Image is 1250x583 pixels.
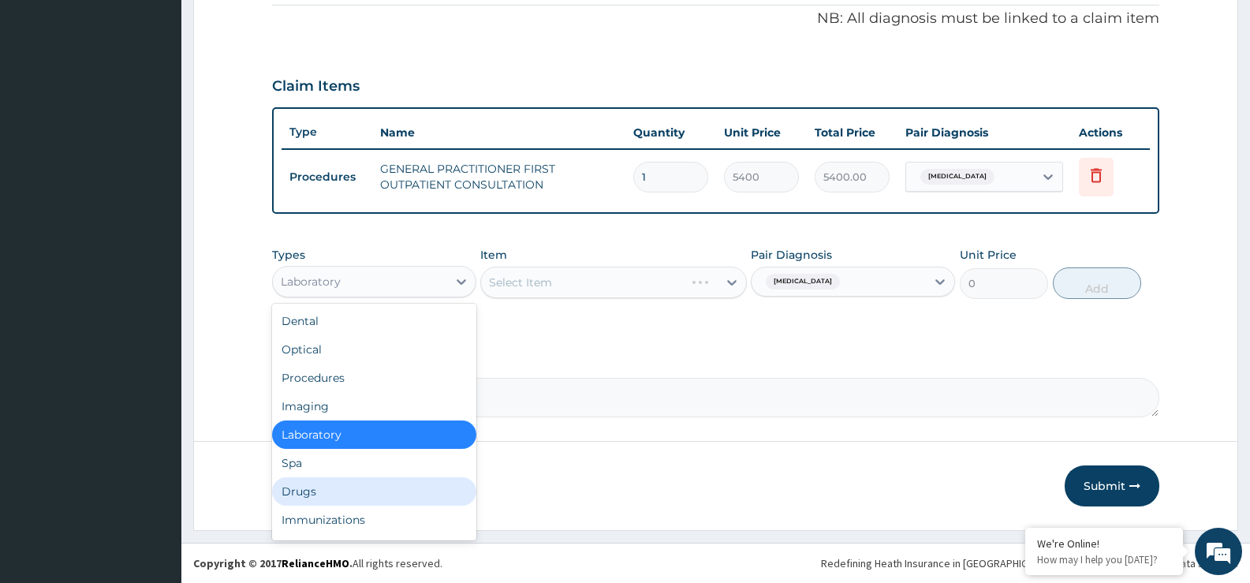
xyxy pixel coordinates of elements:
div: Laboratory [272,420,476,449]
div: We're Online! [1037,536,1171,551]
label: Unit Price [960,247,1017,263]
div: Minimize live chat window [259,8,297,46]
div: Spa [272,449,476,477]
div: Dental [272,307,476,335]
h3: Claim Items [272,78,360,95]
td: GENERAL PRACTITIONER FIRST OUTPATIENT CONSULTATION [372,153,625,200]
textarea: Type your message and hit 'Enter' [8,403,300,458]
label: Pair Diagnosis [751,247,832,263]
span: We're online! [91,185,218,344]
p: How may I help you today? [1037,553,1171,566]
div: Imaging [272,392,476,420]
div: Drugs [272,477,476,506]
th: Total Price [807,117,897,148]
div: Immunizations [272,506,476,534]
th: Unit Price [716,117,807,148]
label: Types [272,249,305,262]
div: Laboratory [281,274,341,290]
th: Actions [1071,117,1150,148]
strong: Copyright © 2017 . [193,556,353,570]
td: Procedures [282,163,372,192]
span: [MEDICAL_DATA] [920,169,994,185]
th: Pair Diagnosis [897,117,1071,148]
th: Quantity [625,117,716,148]
span: [MEDICAL_DATA] [766,274,840,290]
div: Optical [272,335,476,364]
div: Others [272,534,476,562]
img: d_794563401_company_1708531726252_794563401 [29,79,64,118]
button: Add [1053,267,1141,299]
button: Submit [1065,465,1159,506]
div: Procedures [272,364,476,392]
footer: All rights reserved. [181,543,1250,583]
th: Type [282,118,372,147]
div: Chat with us now [82,88,265,109]
p: NB: All diagnosis must be linked to a claim item [272,9,1159,29]
div: Redefining Heath Insurance in [GEOGRAPHIC_DATA] using Telemedicine and Data Science! [821,555,1238,571]
th: Name [372,117,625,148]
label: Item [480,247,507,263]
label: Comment [272,356,1159,369]
a: RelianceHMO [282,556,349,570]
